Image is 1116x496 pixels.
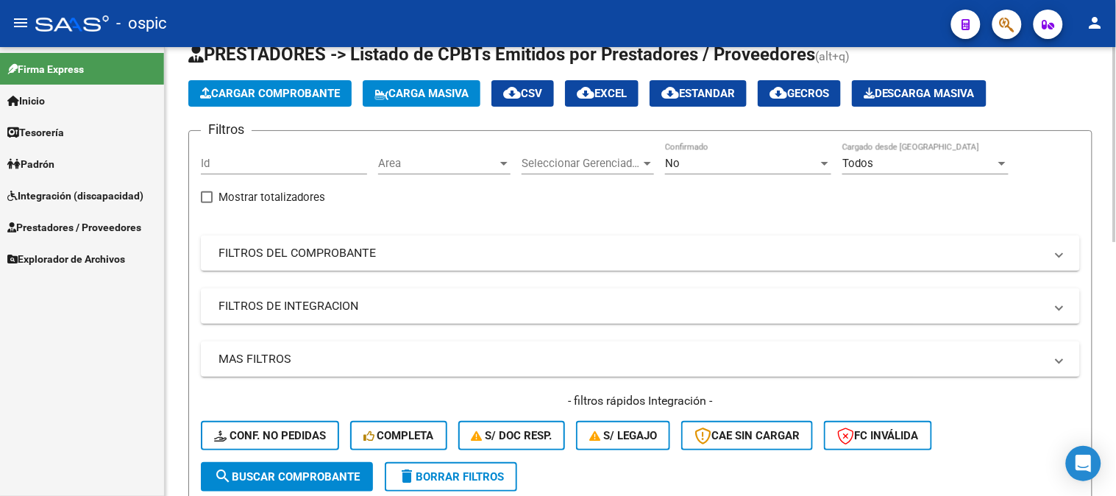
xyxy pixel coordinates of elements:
span: PRESTADORES -> Listado de CPBTs Emitidos por Prestadores / Proveedores [188,44,815,65]
mat-expansion-panel-header: MAS FILTROS [201,341,1080,377]
button: Buscar Comprobante [201,462,373,492]
div: Open Intercom Messenger [1066,446,1101,481]
span: Borrar Filtros [398,470,504,483]
button: Descarga Masiva [852,80,987,107]
button: FC Inválida [824,421,932,450]
span: Padrón [7,156,54,172]
span: Buscar Comprobante [214,470,360,483]
mat-panel-title: FILTROS DE INTEGRACION [218,298,1045,314]
span: (alt+q) [815,49,850,63]
app-download-masive: Descarga masiva de comprobantes (adjuntos) [852,80,987,107]
span: FC Inválida [837,429,919,442]
span: Gecros [770,87,829,100]
button: EXCEL [565,80,639,107]
button: Estandar [650,80,747,107]
span: Tesorería [7,124,64,141]
span: Completa [363,429,434,442]
button: Completa [350,421,447,450]
span: EXCEL [577,87,627,100]
button: Carga Masiva [363,80,480,107]
mat-icon: delete [398,467,416,485]
mat-expansion-panel-header: FILTROS DE INTEGRACION [201,288,1080,324]
mat-icon: cloud_download [661,84,679,102]
span: CSV [503,87,542,100]
span: No [665,157,680,170]
mat-expansion-panel-header: FILTROS DEL COMPROBANTE [201,235,1080,271]
h4: - filtros rápidos Integración - [201,393,1080,409]
mat-panel-title: MAS FILTROS [218,351,1045,367]
button: CSV [491,80,554,107]
h3: Filtros [201,119,252,140]
span: S/ Doc Resp. [472,429,552,442]
mat-icon: search [214,467,232,485]
span: Prestadores / Proveedores [7,219,141,235]
span: Firma Express [7,61,84,77]
span: Mostrar totalizadores [218,188,325,206]
span: Estandar [661,87,735,100]
button: Cargar Comprobante [188,80,352,107]
span: Descarga Masiva [864,87,975,100]
mat-icon: cloud_download [770,84,787,102]
span: S/ legajo [589,429,657,442]
mat-icon: menu [12,14,29,32]
button: Borrar Filtros [385,462,517,492]
mat-panel-title: FILTROS DEL COMPROBANTE [218,245,1045,261]
span: Inicio [7,93,45,109]
mat-icon: cloud_download [577,84,594,102]
button: S/ Doc Resp. [458,421,566,450]
span: Explorador de Archivos [7,251,125,267]
span: Carga Masiva [374,87,469,100]
span: Area [378,157,497,170]
span: Conf. no pedidas [214,429,326,442]
span: Todos [842,157,873,170]
button: Gecros [758,80,841,107]
button: Conf. no pedidas [201,421,339,450]
span: - ospic [116,7,167,40]
span: Integración (discapacidad) [7,188,143,204]
mat-icon: cloud_download [503,84,521,102]
button: S/ legajo [576,421,670,450]
mat-icon: person [1087,14,1104,32]
span: CAE SIN CARGAR [694,429,800,442]
span: Seleccionar Gerenciador [522,157,641,170]
button: CAE SIN CARGAR [681,421,813,450]
span: Cargar Comprobante [200,87,340,100]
